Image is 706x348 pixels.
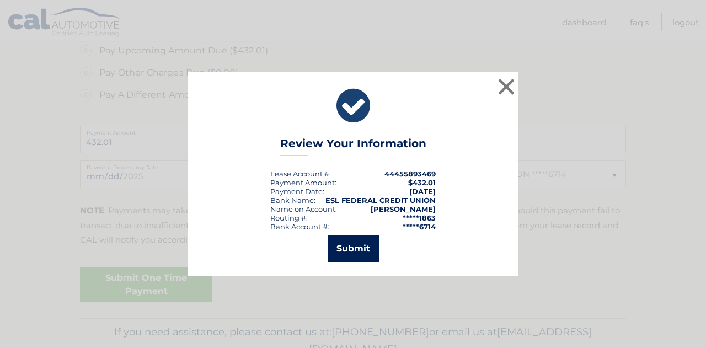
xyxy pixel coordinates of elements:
[495,76,517,98] button: ×
[270,187,324,196] div: :
[384,169,436,178] strong: 44455893469
[270,205,337,213] div: Name on Account:
[409,187,436,196] span: [DATE]
[270,213,308,222] div: Routing #:
[325,196,436,205] strong: ESL FEDERAL CREDIT UNION
[270,178,336,187] div: Payment Amount:
[270,196,315,205] div: Bank Name:
[328,235,379,262] button: Submit
[408,178,436,187] span: $432.01
[371,205,436,213] strong: [PERSON_NAME]
[270,187,323,196] span: Payment Date
[280,137,426,156] h3: Review Your Information
[270,222,329,231] div: Bank Account #:
[270,169,331,178] div: Lease Account #:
